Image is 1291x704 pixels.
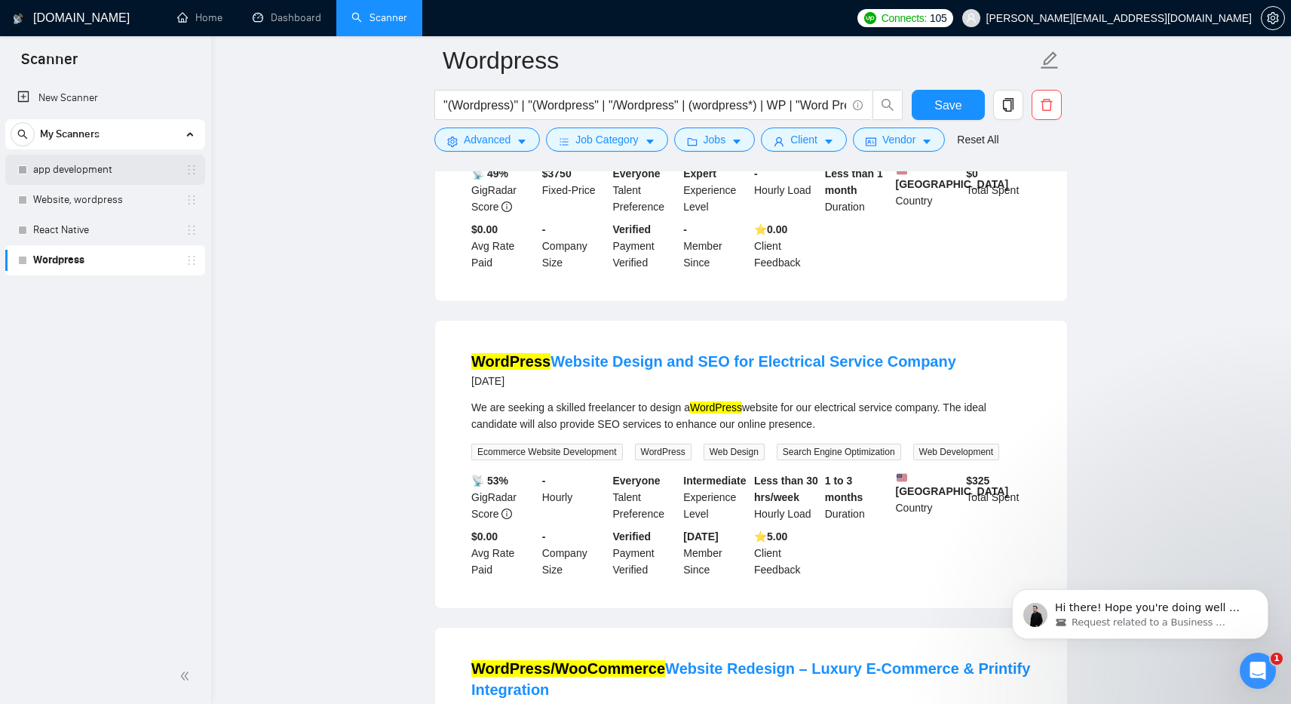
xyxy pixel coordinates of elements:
[471,660,1030,698] a: WordPress/WooCommerceWebsite Redesign – Luxury E-Commerce & Printify Integration
[873,98,902,112] span: search
[471,223,498,235] b: $0.00
[501,509,512,519] span: info-circle
[471,353,550,370] mark: WordPress
[790,131,817,148] span: Client
[33,155,176,185] a: app development
[613,475,661,487] b: Everyone
[186,254,198,266] span: holder
[610,165,681,215] div: Talent Preference
[443,42,1037,79] input: Scanner name...
[774,136,784,147] span: user
[253,11,321,24] a: dashboardDashboard
[893,472,964,522] div: Country
[471,399,1031,432] div: We are seeking a skilled freelancer to design a website for our electrical service company. The i...
[13,7,23,31] img: logo
[687,136,698,147] span: folder
[5,83,205,113] li: New Scanner
[471,660,665,677] mark: WordPress/WooCommerce
[1271,653,1283,665] span: 1
[468,472,539,522] div: GigRadar Score
[896,472,1009,497] b: [GEOGRAPHIC_DATA]
[683,168,716,180] b: Expert
[957,131,998,148] a: Reset All
[704,131,726,148] span: Jobs
[963,165,1034,215] div: Total Spent
[613,168,661,180] b: Everyone
[471,444,623,460] span: Ecommerce Website Development
[882,131,915,148] span: Vendor
[539,528,610,578] div: Company Size
[186,164,198,176] span: holder
[754,168,758,180] b: -
[777,444,901,460] span: Search Engine Optimization
[434,128,540,152] button: settingAdvancedcaret-down
[613,223,652,235] b: Verified
[5,119,205,275] li: My Scanners
[1032,90,1062,120] button: delete
[963,472,1034,522] div: Total Spent
[823,136,834,147] span: caret-down
[635,444,691,460] span: WordPress
[517,136,527,147] span: caret-down
[542,530,546,543] b: -
[610,528,681,578] div: Payment Verified
[468,528,539,578] div: Avg Rate Paid
[613,530,652,543] b: Verified
[966,13,977,23] span: user
[825,475,863,503] b: 1 to 3 months
[751,528,822,578] div: Client Feedback
[864,12,876,24] img: upwork-logo.png
[351,11,407,24] a: searchScanner
[468,165,539,215] div: GigRadar Score
[683,475,746,487] b: Intermediate
[546,128,667,152] button: barsJob Categorycaret-down
[1262,12,1284,24] span: setting
[866,136,876,147] span: idcard
[822,472,893,522] div: Duration
[704,444,765,460] span: Web Design
[17,83,193,113] a: New Scanner
[177,11,222,24] a: homeHome
[645,136,655,147] span: caret-down
[610,221,681,271] div: Payment Verified
[751,221,822,271] div: Client Feedback
[33,185,176,215] a: Website, wordpress
[966,475,989,487] b: $ 325
[179,669,195,684] span: double-left
[471,353,956,370] a: WordPressWebsite Design and SEO for Electrical Service Company
[1261,12,1285,24] a: setting
[539,165,610,215] div: Fixed-Price
[751,165,822,215] div: Hourly Load
[674,128,756,152] button: folderJobscaret-down
[11,129,34,140] span: search
[680,528,751,578] div: Member Since
[930,10,946,26] span: 105
[754,475,818,503] b: Less than 30 hrs/week
[994,98,1023,112] span: copy
[11,122,35,146] button: search
[989,558,1291,663] iframe: Intercom notifications message
[912,90,985,120] button: Save
[501,201,512,212] span: info-circle
[683,223,687,235] b: -
[680,472,751,522] div: Experience Level
[680,221,751,271] div: Member Since
[680,165,751,215] div: Experience Level
[761,128,847,152] button: userClientcaret-down
[186,194,198,206] span: holder
[853,100,863,110] span: info-circle
[468,221,539,271] div: Avg Rate Paid
[40,119,100,149] span: My Scanners
[33,245,176,275] a: Wordpress
[683,530,718,543] b: [DATE]
[559,136,569,147] span: bars
[1040,51,1059,70] span: edit
[893,165,964,215] div: Country
[1261,6,1285,30] button: setting
[471,475,508,487] b: 📡 53%
[966,168,978,180] b: $ 0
